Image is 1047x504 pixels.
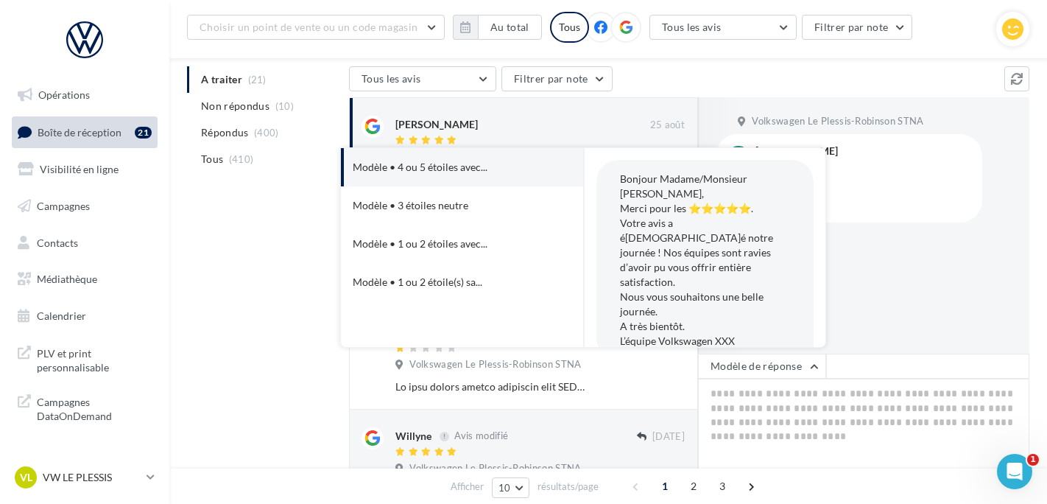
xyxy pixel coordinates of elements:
span: Contacts [37,236,78,248]
span: Choisir un point de vente ou un code magasin [200,21,417,33]
button: Au total [453,15,542,40]
span: Répondus [201,125,249,140]
button: Modèle • 1 ou 2 étoile(s) sa... [341,263,543,301]
span: (400) [254,127,279,139]
span: Volkswagen Le Plessis-Robinson STNA [752,115,923,128]
span: VL [20,470,32,485]
span: résultats/page [537,480,599,494]
a: Médiathèque [9,264,161,295]
span: 25 août [650,119,685,132]
button: Tous les avis [349,66,496,91]
button: 10 [492,477,529,498]
span: 10 [498,482,511,494]
span: Modèle • 1 ou 2 étoile(s) sa... [353,275,482,290]
button: Modèle • 4 ou 5 étoiles avec... [341,148,543,186]
a: Calendrier [9,301,161,332]
a: Visibilité en ligne [9,154,161,185]
div: [PERSON_NAME] [755,146,838,156]
button: Modèle • 3 étoiles neutre [341,186,543,225]
a: VL VW LE PLESSIS [12,463,158,491]
div: Modèle • 3 étoiles neutre [353,198,468,213]
span: Opérations [38,88,90,101]
div: 21 [135,127,152,139]
span: Bonjour Madame/Monsieur [PERSON_NAME], Merci pour les ⭐⭐⭐⭐⭐. Votre avis a é[DEMOGRAPHIC_DATA]é no... [620,172,773,347]
button: Choisir un point de vente ou un code magasin [187,15,445,40]
div: [PERSON_NAME] [395,117,478,132]
span: (10) [275,100,294,112]
button: Filtrer par note [501,66,613,91]
a: Contacts [9,228,161,259]
span: [DATE] [652,430,685,444]
span: Avis modifié [454,430,508,442]
button: Au total [478,15,542,40]
div: Willyne [395,429,431,444]
span: Campagnes [37,200,90,212]
span: Boîte de réception [38,125,121,138]
span: 3 [711,475,734,498]
a: Opérations [9,80,161,111]
span: PLV et print personnalisable [37,343,152,375]
p: VW LE PLESSIS [43,470,141,485]
span: Modèle • 4 ou 5 étoiles avec... [353,160,487,175]
a: Boîte de réception21 [9,116,161,148]
button: Modèle • 1 ou 2 étoiles avec... [341,225,543,263]
span: Visibilité en ligne [40,163,119,175]
button: Filtrer par note [802,15,913,40]
span: Tous les avis [662,21,722,33]
a: PLV et print personnalisable [9,337,161,381]
span: Médiathèque [37,273,97,285]
span: Campagnes DataOnDemand [37,392,152,424]
span: Tous les avis [362,72,421,85]
span: Tous [201,152,223,167]
span: Calendrier [37,309,86,322]
button: Modèle de réponse [698,354,826,379]
div: Tous [550,12,589,43]
a: Campagnes DataOnDemand [9,386,161,430]
span: Volkswagen Le Plessis-Robinson STNA [409,358,581,371]
button: Tous les avis [649,15,797,40]
div: Lo ipsu dolors ametco adipiscin elit SEDD ei Tempori Utlabore. E'do ma ali enimadmi veniamquis no... [395,379,589,394]
span: Non répondus [201,99,269,113]
span: Afficher [451,480,484,494]
span: 1 [1027,454,1039,466]
span: (410) [229,153,254,165]
div: Parfait! [755,196,970,211]
span: 1 [653,475,677,498]
iframe: Intercom live chat [997,454,1032,489]
a: Campagnes [9,191,161,222]
span: Volkswagen Le Plessis-Robinson STNA [409,462,581,475]
span: 2 [682,475,705,498]
span: Modèle • 1 ou 2 étoiles avec... [353,237,487,251]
